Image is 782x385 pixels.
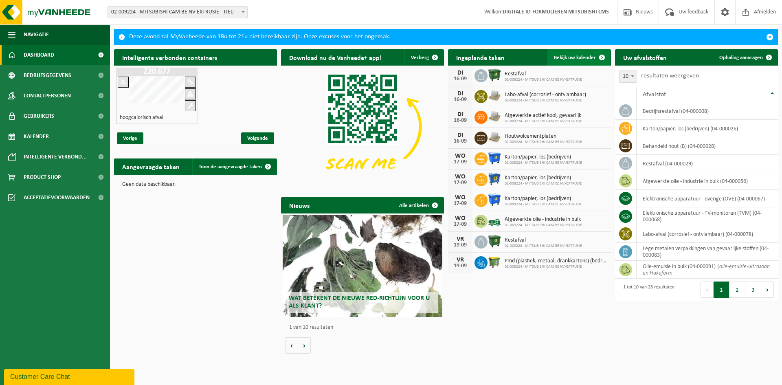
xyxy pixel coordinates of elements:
span: Dashboard [24,45,54,65]
td: lege metalen verpakkingen van gevaarlijke stoffen (04-000083) [637,243,778,261]
span: Labo-afval (corrosief - ontvlambaar) [505,92,586,98]
a: Wat betekent de nieuwe RED-richtlijn voor u als klant? [283,215,442,317]
img: LP-PA-00000-WDN-11 [488,110,501,123]
span: Verberg [411,55,429,60]
h2: Uw afvalstoffen [615,49,675,65]
span: Acceptatievoorwaarden [24,187,90,208]
div: 16-09 [452,139,468,144]
span: 02-009224 - MITSUBISHI CAM BE NV-EXTRUSIE [505,264,607,269]
button: Previous [701,282,714,298]
button: Verberg [404,49,443,66]
span: 02-009224 - MITSUBISHI CAM BE NV-EXTRUSIE [505,140,582,145]
label: resultaten weergeven [641,73,699,79]
div: 19-09 [452,263,468,269]
img: WB-1100-HPE-BE-01 [488,151,501,165]
td: elektronische apparatuur - TV-monitoren (TVM) (04-000068) [637,207,778,225]
td: labo-afval (corrosief - ontvlambaar) (04-000078) [637,225,778,243]
span: Intelligente verbond... [24,147,87,167]
td: bedrijfsrestafval (04-000008) [637,102,778,120]
div: DI [452,90,468,97]
span: Karton/papier, los (bedrijven) [505,196,582,202]
span: Bekijk uw kalender [554,55,596,60]
span: Pmd (plastiek, metaal, drankkartons) (bedrijven) [505,258,607,264]
span: Karton/papier, los (bedrijven) [505,154,582,161]
button: 1 [714,282,729,298]
a: Toon de aangevraagde taken [192,158,276,175]
div: DI [452,132,468,139]
span: Wat betekent de nieuwe RED-richtlijn voor u als klant? [289,295,430,309]
span: 02-009224 - MITSUBISHI CAM BE NV-EXTRUSIE [505,244,582,249]
img: WB-1100-HPE-GN-01 [488,68,501,82]
div: 17-09 [452,201,468,207]
img: LP-PA-00000-WDN-11 [488,130,501,144]
a: Alle artikelen [393,197,443,213]
img: LP-PA-00000-WDN-11 [488,89,501,103]
i: olie-emulsie-ultrasoon en Hakuform [643,264,770,276]
div: 16-09 [452,97,468,103]
span: Afvalstof [643,91,666,98]
span: 02-009224 - MITSUBISHI CAM BE NV-EXTRUSIE [505,98,586,103]
div: 16-09 [452,76,468,82]
div: DI [452,111,468,118]
span: 10 [619,70,637,83]
button: Volgende [298,337,311,354]
img: WB-1100-HPE-GN-01 [488,234,501,248]
div: VR [452,257,468,263]
span: Restafval [505,71,582,77]
span: Gebruikers [24,106,54,126]
div: 19-09 [452,242,468,248]
h2: Aangevraagde taken [114,158,188,174]
span: 02-009224 - MITSUBISHI CAM BE NV-EXTRUSIE [505,181,582,186]
div: 16-09 [452,118,468,123]
h1: Z20.677 [118,68,195,76]
a: Bekijk uw kalender [547,49,610,66]
a: Ophaling aanvragen [713,49,777,66]
h2: Nieuws [281,197,318,213]
span: Vorige [117,132,143,144]
p: 1 van 10 resultaten [289,325,440,330]
img: WB-0770-HPE-BE-01 [488,172,501,186]
span: Contactpersonen [24,86,71,106]
span: Volgende [241,132,274,144]
span: 02-009224 - MITSUBISHI CAM BE NV-EXTRUSIE [505,223,582,228]
div: WO [452,174,468,180]
td: afgewerkte olie - industrie in bulk (04-000056) [637,172,778,190]
h4: hoogcalorisch afval [120,115,163,121]
button: 3 [745,282,761,298]
div: 17-09 [452,180,468,186]
div: Deze avond zal MyVanheede van 18u tot 21u niet bereikbaar zijn. Onze excuses voor het ongemak. [129,29,762,45]
iframe: chat widget [4,367,136,385]
div: WO [452,194,468,201]
span: Karton/papier, los (bedrijven) [505,175,582,181]
td: behandeld hout (B) (04-000028) [637,137,778,155]
img: WB-1100-HPE-GN-50 [488,255,501,269]
span: 02-009224 - MITSUBISHI CAM BE NV-EXTRUSIE - TIELT [108,7,247,18]
td: olie-emulsie in bulk (04-000091) | [637,261,778,279]
img: BL-LQ-LV [488,213,501,227]
td: restafval (04-000029) [637,155,778,172]
div: 17-09 [452,222,468,227]
span: Afgewerkte actief kool, gevaarlijk [505,112,582,119]
div: 17-09 [452,159,468,165]
span: 02-009224 - MITSUBISHI CAM BE NV-EXTRUSIE [505,202,582,207]
button: Vorige [285,337,298,354]
div: 1 tot 10 van 28 resultaten [619,281,674,299]
span: Ophaling aanvragen [719,55,763,60]
div: WO [452,153,468,159]
h2: Ingeplande taken [448,49,513,65]
span: Toon de aangevraagde taken [199,164,262,169]
h2: Download nu de Vanheede+ app! [281,49,390,65]
span: Bedrijfsgegevens [24,65,71,86]
span: Houtwolcementplaten [505,133,582,140]
span: 02-009224 - MITSUBISHI CAM BE NV-EXTRUSIE [505,77,582,82]
span: 10 [619,71,637,82]
div: WO [452,215,468,222]
p: Geen data beschikbaar. [122,182,269,187]
div: VR [452,236,468,242]
button: Next [761,282,774,298]
strong: DIGITALE ID-FORMULIEREN MITSUBISHI CMS [503,9,609,15]
span: 02-009224 - MITSUBISHI CAM BE NV-EXTRUSIE [505,119,582,124]
img: Download de VHEPlus App [281,66,444,188]
h2: Intelligente verbonden containers [114,49,277,65]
